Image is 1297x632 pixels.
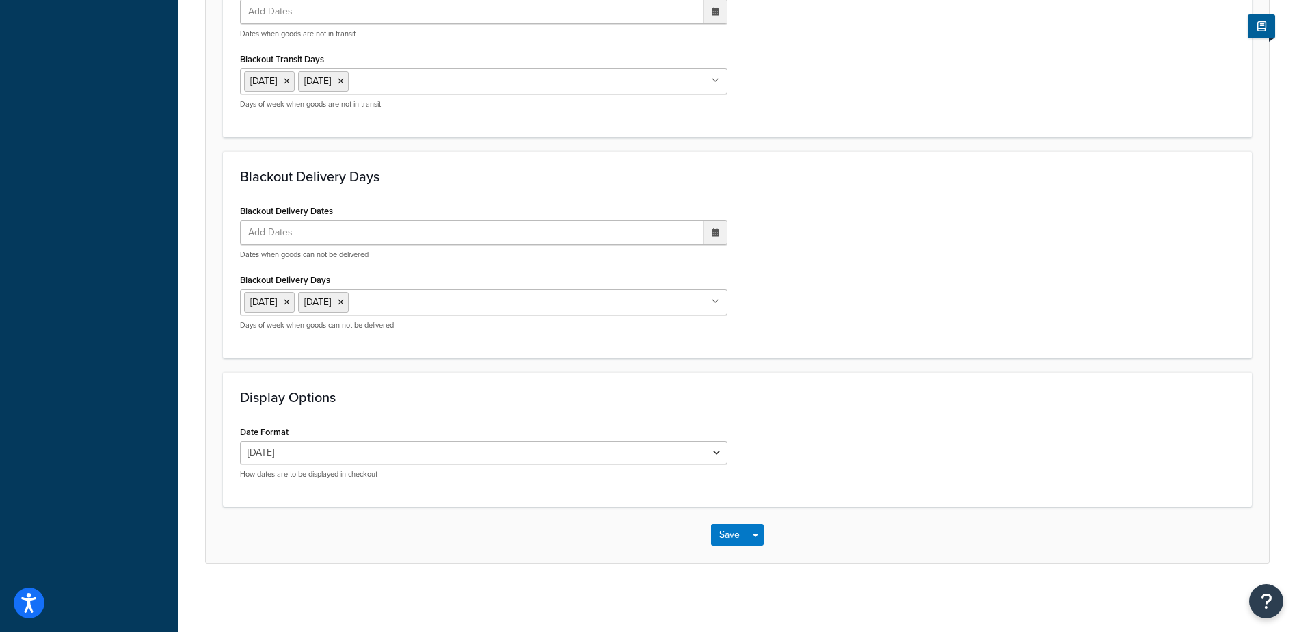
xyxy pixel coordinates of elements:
[1248,14,1275,38] button: Show Help Docs
[304,74,331,88] span: [DATE]
[240,427,289,437] label: Date Format
[240,99,727,109] p: Days of week when goods are not in transit
[240,169,1235,184] h3: Blackout Delivery Days
[240,206,333,216] label: Blackout Delivery Dates
[240,54,324,64] label: Blackout Transit Days
[240,275,330,285] label: Blackout Delivery Days
[250,74,277,88] span: [DATE]
[711,524,748,546] button: Save
[304,295,331,309] span: [DATE]
[240,250,727,260] p: Dates when goods can not be delivered
[240,469,727,479] p: How dates are to be displayed in checkout
[240,29,727,39] p: Dates when goods are not in transit
[240,390,1235,405] h3: Display Options
[240,320,727,330] p: Days of week when goods can not be delivered
[250,295,277,309] span: [DATE]
[244,221,310,244] span: Add Dates
[1249,584,1283,618] button: Open Resource Center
